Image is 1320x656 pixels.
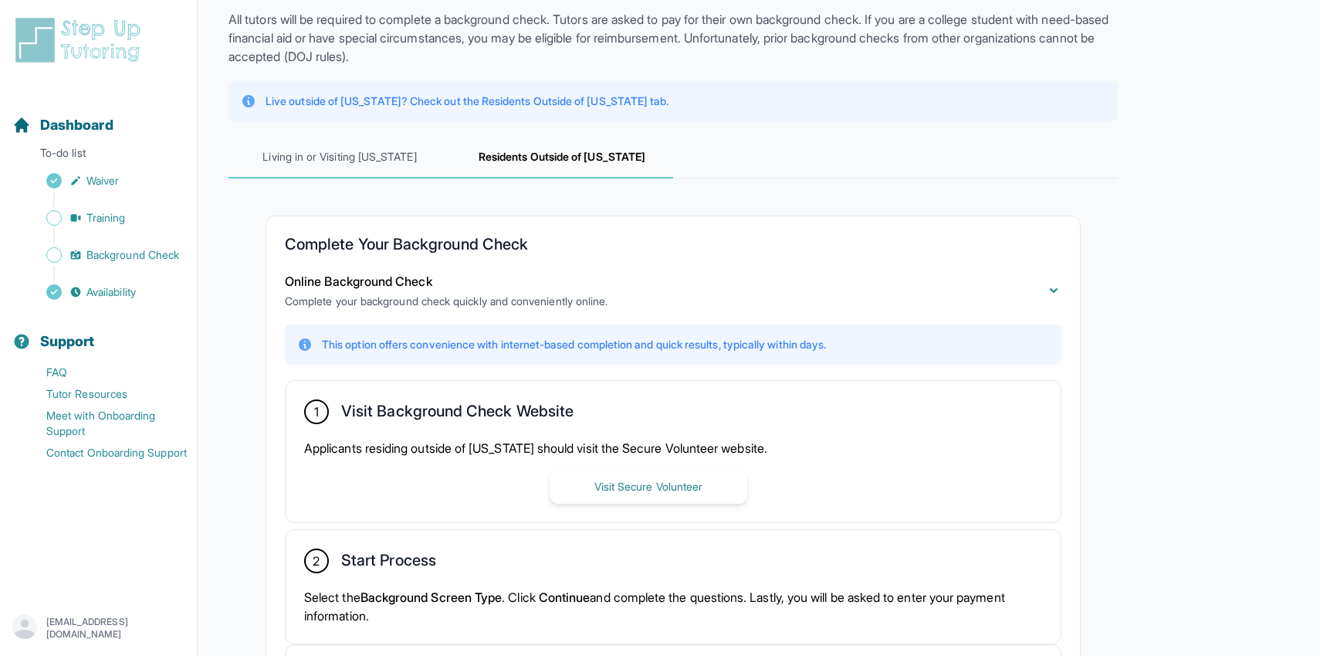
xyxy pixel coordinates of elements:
[550,478,747,494] a: Visit Secure Volunteer
[12,207,197,229] a: Training
[228,137,1118,178] nav: Tabs
[12,281,197,303] a: Availability
[40,331,95,352] span: Support
[228,137,451,178] span: Living in or Visiting [US_STATE]
[12,362,197,383] a: FAQ
[6,90,191,142] button: Dashboard
[304,588,1042,625] p: Select the . Click and complete the questions. Lastly, you will be asked to enter your payment in...
[550,470,747,504] button: Visit Secure Volunteer
[12,383,197,405] a: Tutor Resources
[12,15,150,65] img: logo
[40,114,113,136] span: Dashboard
[86,173,119,189] span: Waiver
[86,284,136,300] span: Availability
[86,247,179,263] span: Background Check
[285,235,1061,260] h2: Complete Your Background Check
[12,170,197,192] a: Waiver
[285,274,432,289] span: Online Background Check
[86,210,126,226] span: Training
[539,590,591,605] span: Continue
[12,244,197,266] a: Background Check
[341,551,436,576] h2: Start Process
[313,552,320,570] span: 2
[322,337,826,352] p: This option offers convenience with internet-based completion and quick results, typically within...
[12,614,184,642] button: [EMAIL_ADDRESS][DOMAIN_NAME]
[6,306,191,359] button: Support
[341,402,574,427] h2: Visit Background Check Website
[360,590,503,605] span: Background Screen Type
[285,272,1061,309] button: Online Background CheckComplete your background check quickly and conveniently online.
[314,403,319,421] span: 1
[451,137,673,178] span: Residents Outside of [US_STATE]
[12,442,197,464] a: Contact Onboarding Support
[12,405,197,442] a: Meet with Onboarding Support
[304,439,1042,457] p: Applicants residing outside of [US_STATE] should visit the Secure Volunteer website.
[6,145,191,167] p: To-do list
[266,93,668,109] p: Live outside of [US_STATE]? Check out the Residents Outside of [US_STATE] tab.
[285,294,608,309] p: Complete your background check quickly and conveniently online.
[46,616,184,641] p: [EMAIL_ADDRESS][DOMAIN_NAME]
[228,10,1118,66] p: All tutors will be required to complete a background check. Tutors are asked to pay for their own...
[12,114,113,136] a: Dashboard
